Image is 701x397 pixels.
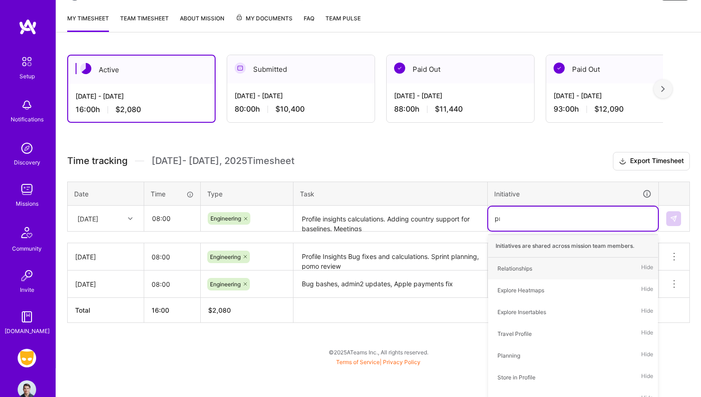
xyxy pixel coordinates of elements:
[294,244,486,270] textarea: Profile Insights Bug fixes and calculations. Sprint planning, pomo review
[641,284,653,296] span: Hide
[75,279,136,289] div: [DATE]
[394,63,405,74] img: Paid Out
[325,15,361,22] span: Team Pulse
[641,306,653,318] span: Hide
[235,63,246,74] img: Submitted
[68,298,144,323] th: Total
[18,349,36,367] img: Grindr: Mobile + BE + Cloud
[18,180,36,199] img: teamwork
[80,63,91,74] img: Active
[210,253,241,260] span: Engineering
[201,182,293,206] th: Type
[494,189,652,199] div: Initiative
[236,13,293,24] span: My Documents
[497,285,544,295] div: Explore Heatmaps
[294,207,486,231] textarea: Profile insights calculations. Adding country support for baselines. Meetings
[661,86,665,92] img: right
[613,152,690,170] button: Export Timesheet
[497,351,520,360] div: Planning
[145,206,200,231] input: HH:MM
[641,262,653,275] span: Hide
[275,104,305,114] span: $10,400
[151,189,194,199] div: Time
[76,91,207,101] div: [DATE] - [DATE]
[554,63,565,74] img: Paid Out
[394,91,527,101] div: [DATE] - [DATE]
[235,91,367,101] div: [DATE] - [DATE]
[19,71,35,81] div: Setup
[325,13,361,32] a: Team Pulse
[76,105,207,114] div: 16:00 h
[75,252,136,262] div: [DATE]
[554,104,686,114] div: 93:00 h
[497,372,535,382] div: Store in Profile
[144,298,201,323] th: 16:00
[304,13,314,32] a: FAQ
[18,139,36,158] img: discovery
[67,13,109,32] a: My timesheet
[394,104,527,114] div: 88:00 h
[68,56,215,84] div: Active
[16,199,38,208] div: Missions
[497,329,532,339] div: Travel Profile
[227,55,375,83] div: Submitted
[435,104,463,114] span: $11,440
[5,326,50,336] div: [DOMAIN_NAME]
[210,281,241,288] span: Engineering
[77,214,98,223] div: [DATE]
[336,359,421,365] span: |
[144,245,200,269] input: HH:MM
[546,55,694,83] div: Paid Out
[497,264,532,273] div: Relationships
[115,105,141,114] span: $2,080
[641,328,653,340] span: Hide
[152,155,294,167] span: [DATE] - [DATE] , 2025 Timesheet
[210,215,241,222] span: Engineering
[11,114,44,124] div: Notifications
[488,234,658,258] div: Initiatives are shared across mission team members.
[120,13,169,32] a: Team timesheet
[15,349,38,367] a: Grindr: Mobile + BE + Cloud
[12,244,42,253] div: Community
[236,13,293,32] a: My Documents
[641,349,653,362] span: Hide
[293,182,488,206] th: Task
[56,340,701,364] div: © 2025 ATeams Inc., All rights reserved.
[16,221,38,244] img: Community
[14,158,40,167] div: Discovery
[20,285,34,295] div: Invite
[18,308,36,326] img: guide book
[641,371,653,384] span: Hide
[383,359,421,365] a: Privacy Policy
[17,52,37,71] img: setup
[387,55,534,83] div: Paid Out
[336,359,380,365] a: Terms of Service
[497,307,546,317] div: Explore Insertables
[208,306,231,314] span: $ 2,080
[670,215,677,222] img: Submit
[18,266,36,285] img: Invite
[144,272,200,296] input: HH:MM
[68,182,144,206] th: Date
[128,216,133,221] i: icon Chevron
[594,104,624,114] span: $12,090
[554,91,686,101] div: [DATE] - [DATE]
[180,13,224,32] a: About Mission
[619,157,626,166] i: icon Download
[67,155,127,167] span: Time tracking
[19,19,37,35] img: logo
[235,104,367,114] div: 80:00 h
[18,96,36,114] img: bell
[294,271,486,297] textarea: Bug bashes, admin2 updates, Apple payments fix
